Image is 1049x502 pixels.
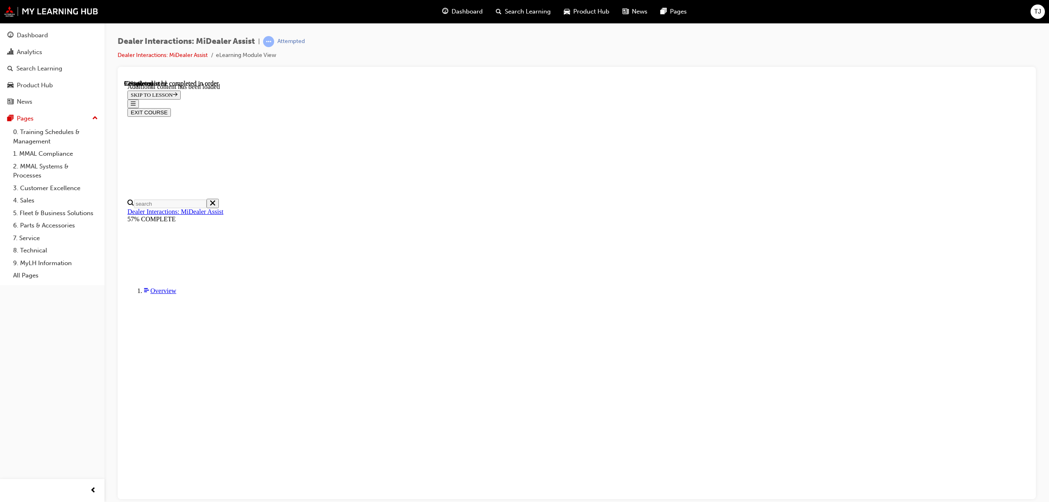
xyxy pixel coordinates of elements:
div: Pages [17,114,34,123]
div: 57% COMPLETE [3,136,902,143]
span: guage-icon [7,32,14,39]
a: Product Hub [3,78,101,93]
a: Dashboard [3,28,101,43]
span: | [258,37,260,46]
a: 8. Technical [10,244,101,257]
a: Search Learning [3,61,101,76]
span: Dealer Interactions: MiDealer Assist [118,37,255,46]
a: 7. Service [10,232,101,245]
a: 1. MMAL Compliance [10,148,101,160]
span: news-icon [622,7,629,17]
a: 0. Training Schedules & Management [10,126,101,148]
span: search-icon [496,7,502,17]
button: Pages [3,111,101,126]
span: Search Learning [505,7,551,16]
span: car-icon [564,7,570,17]
span: News [632,7,647,16]
a: pages-iconPages [654,3,693,20]
span: Pages [670,7,687,16]
div: Attempted [277,38,305,45]
div: Analytics [17,48,42,57]
a: 5. Fleet & Business Solutions [10,207,101,220]
button: EXIT COURSE [3,28,47,37]
img: mmal [4,6,98,17]
span: search-icon [7,65,13,73]
div: Search Learning [16,64,62,73]
span: prev-icon [90,486,96,496]
span: pages-icon [661,7,667,17]
a: search-iconSearch Learning [489,3,557,20]
span: Product Hub [573,7,609,16]
button: TJ [1031,5,1045,19]
a: Dealer Interactions: MiDealer Assist [118,52,208,59]
a: 4. Sales [10,194,101,207]
a: 9. MyLH Information [10,257,101,270]
button: Close search menu [82,119,95,128]
span: chart-icon [7,49,14,56]
a: car-iconProduct Hub [557,3,616,20]
a: guage-iconDashboard [436,3,489,20]
button: DashboardAnalyticsSearch LearningProduct HubNews [3,26,101,111]
a: All Pages [10,269,101,282]
button: SKIP TO LESSON [3,11,57,20]
a: 3. Customer Excellence [10,182,101,195]
a: 6. Parts & Accessories [10,219,101,232]
span: up-icon [92,113,98,124]
span: car-icon [7,82,14,89]
span: news-icon [7,98,14,106]
li: eLearning Module View [216,51,276,60]
div: News [17,97,32,107]
span: learningRecordVerb_ATTEMPT-icon [263,36,274,47]
span: Dashboard [452,7,483,16]
span: guage-icon [442,7,448,17]
div: Additional content has been loaded [3,3,902,11]
div: Product Hub [17,81,53,90]
span: TJ [1034,7,1041,16]
button: Close navigation menu [3,20,15,28]
a: 2. MMAL Systems & Processes [10,160,101,182]
a: news-iconNews [616,3,654,20]
input: Search [10,120,82,128]
a: Analytics [3,45,101,60]
div: Dashboard [17,31,48,40]
a: Dealer Interactions: MiDealer Assist [3,128,99,135]
span: pages-icon [7,115,14,123]
a: News [3,94,101,109]
span: SKIP TO LESSON [7,12,53,18]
